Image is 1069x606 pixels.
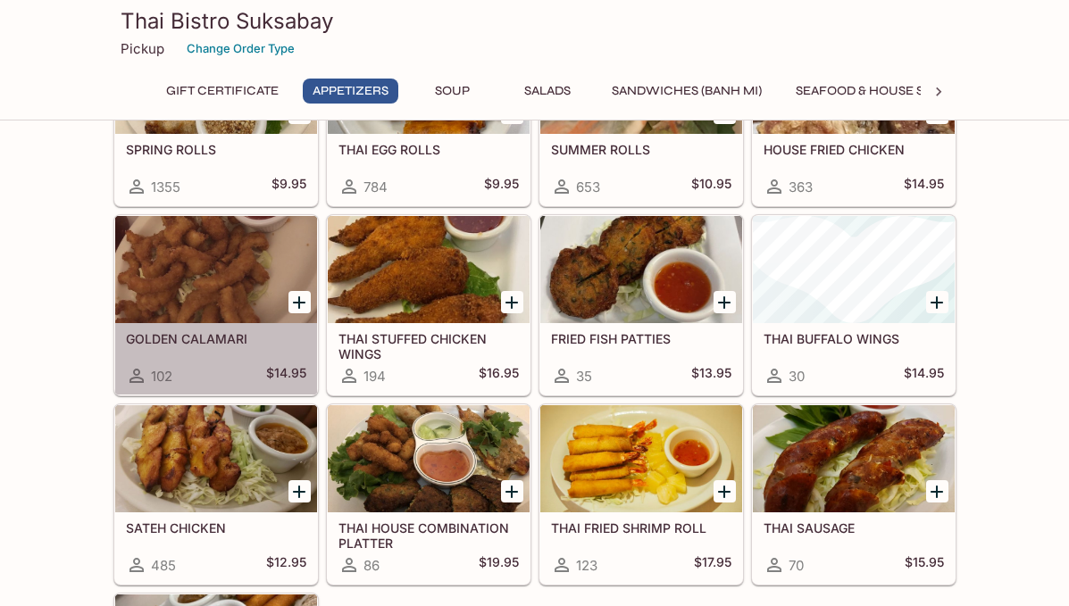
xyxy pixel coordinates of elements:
[764,331,944,346] h5: THAI BUFFALO WINGS
[905,554,944,576] h5: $15.95
[479,365,519,386] h5: $16.95
[338,331,519,361] h5: THAI STUFFED CHICKEN WINGS
[288,291,311,313] button: Add GOLDEN CALAMARI
[151,178,180,195] span: 1355
[151,557,176,574] span: 485
[540,405,742,512] div: THAI FRIED SHRIMP ROLL
[789,178,813,195] span: 363
[714,291,736,313] button: Add FRIED FISH PATTIES
[479,554,519,576] h5: $19.95
[328,27,530,134] div: THAI EGG ROLLS
[691,176,731,197] h5: $10.95
[904,365,944,386] h5: $14.95
[126,142,306,157] h5: SPRING ROLLS
[926,291,948,313] button: Add THAI BUFFALO WINGS
[753,27,955,134] div: HOUSE FRIED CHICKEN
[551,331,731,346] h5: FRIED FISH PATTIES
[786,79,985,104] button: Seafood & House Specials
[121,7,949,35] h3: Thai Bistro Suksabay
[338,142,519,157] h5: THAI EGG ROLLS
[179,35,303,62] button: Change Order Type
[327,215,530,395] a: THAI STUFFED CHICKEN WINGS194$16.95
[266,554,306,576] h5: $12.95
[115,27,317,134] div: SPRING ROLLS
[413,79,493,104] button: Soup
[714,480,736,502] button: Add THAI FRIED SHRIMP ROLL
[752,404,956,585] a: THAI SAUSAGE70$15.95
[288,480,311,502] button: Add SATEH CHICKEN
[328,405,530,512] div: THAI HOUSE COMBINATION PLATTER
[266,365,306,386] h5: $14.95
[151,368,172,385] span: 102
[753,405,955,512] div: THAI SAUSAGE
[363,368,386,385] span: 194
[904,176,944,197] h5: $14.95
[752,215,956,395] a: THAI BUFFALO WINGS30$14.95
[576,557,597,574] span: 123
[115,405,317,512] div: SATEH CHICKEN
[926,480,948,502] button: Add THAI SAUSAGE
[539,404,743,585] a: THAI FRIED SHRIMP ROLL123$17.95
[540,27,742,134] div: SUMMER ROLLS
[115,216,317,323] div: GOLDEN CALAMARI
[501,291,523,313] button: Add THAI STUFFED CHICKEN WINGS
[126,520,306,535] h5: SATEH CHICKEN
[114,404,318,585] a: SATEH CHICKEN485$12.95
[551,520,731,535] h5: THAI FRIED SHRIMP ROLL
[576,178,600,195] span: 653
[114,215,318,395] a: GOLDEN CALAMARI102$14.95
[753,216,955,323] div: THAI BUFFALO WINGS
[303,79,398,104] button: Appetizers
[363,178,388,195] span: 784
[602,79,772,104] button: Sandwiches (Banh Mi)
[540,216,742,323] div: FRIED FISH PATTIES
[328,216,530,323] div: THAI STUFFED CHICKEN WINGS
[501,480,523,502] button: Add THAI HOUSE COMBINATION PLATTER
[484,176,519,197] h5: $9.95
[327,404,530,585] a: THAI HOUSE COMBINATION PLATTER86$19.95
[789,557,804,574] span: 70
[271,176,306,197] h5: $9.95
[551,142,731,157] h5: SUMMER ROLLS
[576,368,592,385] span: 35
[338,520,519,550] h5: THAI HOUSE COMBINATION PLATTER
[121,40,164,57] p: Pickup
[539,215,743,395] a: FRIED FISH PATTIES35$13.95
[694,554,731,576] h5: $17.95
[126,331,306,346] h5: GOLDEN CALAMARI
[764,520,944,535] h5: THAI SAUSAGE
[789,368,805,385] span: 30
[691,365,731,386] h5: $13.95
[156,79,288,104] button: Gift Certificate
[507,79,588,104] button: Salads
[764,142,944,157] h5: HOUSE FRIED CHICKEN
[363,557,380,574] span: 86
